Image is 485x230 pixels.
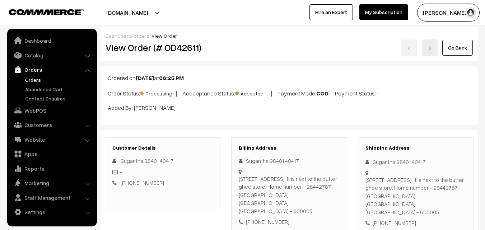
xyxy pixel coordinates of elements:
img: user [465,7,476,18]
a: Go Back [442,40,473,56]
p: Added By: [PERSON_NAME] [108,103,471,112]
a: Reports [9,162,94,175]
p: Order Status: | Accceptance Status: | Payment Mode: | Payment Status: - [108,88,471,98]
h3: Shipping Address [365,145,466,151]
b: 06:25 PM [159,74,184,81]
div: Sugantha 98401 40417 [365,158,466,166]
b: COD [316,90,328,97]
a: Staff Management [9,191,94,204]
button: [PERSON_NAME] s… [417,4,480,22]
div: [PHONE_NUMBER] [239,218,339,226]
a: orders [134,33,149,39]
a: Hire an Expert [309,4,353,20]
a: Apps [9,147,94,160]
button: [DOMAIN_NAME] [81,4,173,22]
span: Sugantha 98401 40417 [121,158,174,164]
span: Processing [140,88,176,97]
a: Orders [9,63,94,76]
a: Contact Enquires [23,95,94,102]
div: [STREET_ADDRESS], It is next to the butter ghee store. Home number - 28442787 [GEOGRAPHIC_DATA], ... [239,175,339,215]
a: Catalog [9,49,94,62]
a: Settings [9,206,94,219]
span: Accepted [235,88,271,97]
div: - [112,168,213,176]
img: right-arrow.png [428,46,432,50]
a: Dashboard [106,33,132,39]
div: Sugantha 98401 40417 [239,157,339,165]
img: COMMMERCE [9,9,84,15]
a: Customers [9,118,94,131]
a: COMMMERCE [9,7,72,16]
a: WebPOS [9,104,94,117]
span: View Order [151,33,177,39]
a: Orders [23,76,94,84]
a: Dashboard [9,34,94,47]
h3: Customer Details [112,145,213,151]
p: Ordered on at [108,74,471,82]
b: [DATE] [136,74,154,81]
a: Abandoned Cart [23,85,94,93]
a: Website [9,133,94,146]
div: [STREET_ADDRESS], It is next to the butter ghee store. Home number - 28442787 [GEOGRAPHIC_DATA], ... [365,176,466,216]
div: [PHONE_NUMBER] [365,219,466,227]
h2: View Order (# OD42611) [106,42,221,53]
h3: Billing Address [239,145,339,151]
a: My Subscription [359,4,408,20]
a: [PHONE_NUMBER] [121,179,164,186]
a: Marketing [9,177,94,189]
div: / / [106,32,473,39]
